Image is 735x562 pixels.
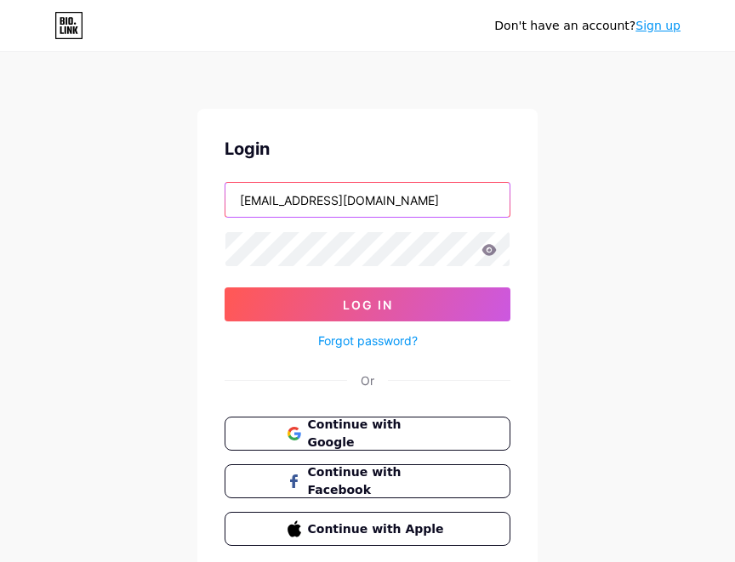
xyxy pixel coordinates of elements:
span: Continue with Facebook [308,463,448,499]
a: Forgot password? [318,332,418,349]
div: Or [361,372,374,389]
a: Sign up [635,19,681,32]
input: Username [225,183,510,217]
button: Continue with Google [225,417,510,451]
div: Don't have an account? [494,17,681,35]
button: Continue with Facebook [225,464,510,498]
span: Continue with Apple [308,520,448,538]
button: Log In [225,287,510,321]
button: Continue with Apple [225,512,510,546]
span: Log In [343,298,393,312]
div: Login [225,136,510,162]
span: Continue with Google [308,416,448,451]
